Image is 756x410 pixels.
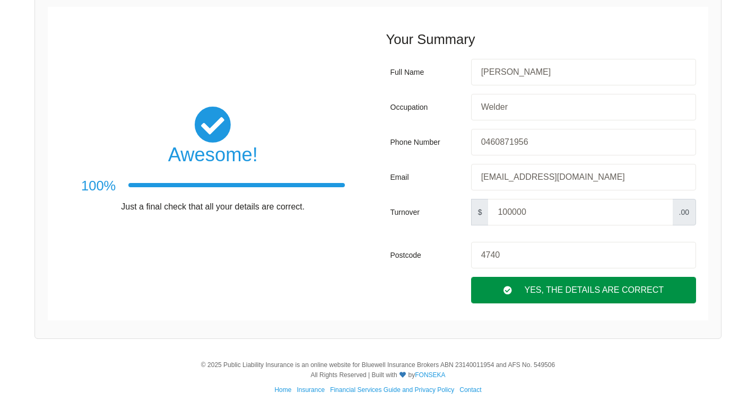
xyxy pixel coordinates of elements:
[471,94,696,120] input: Your occupation
[274,386,291,394] a: Home
[471,164,696,190] input: Your email
[390,199,467,225] div: Turnover
[386,30,701,49] h3: Your Summary
[471,242,696,268] input: Your postcode
[330,386,454,394] a: Financial Services Guide and Privacy Policy
[459,386,481,394] a: Contact
[390,129,467,155] div: Phone Number
[390,242,467,268] div: Postcode
[390,59,467,85] div: Full Name
[471,199,489,225] span: $
[415,371,445,379] a: FONSEKA
[81,143,345,167] h2: Awesome!
[672,199,696,225] span: .00
[81,177,116,196] h3: 100%
[81,201,345,213] p: Just a final check that all your details are correct.
[471,59,696,85] input: Your first and last names
[471,277,696,303] div: Yes, The Details are correct
[390,94,467,120] div: Occupation
[390,164,467,190] div: Email
[488,199,672,225] input: Your turnover
[471,129,696,155] input: Your phone number, eg: +61xxxxxxxxxx / 0xxxxxxxxx
[297,386,325,394] a: Insurance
